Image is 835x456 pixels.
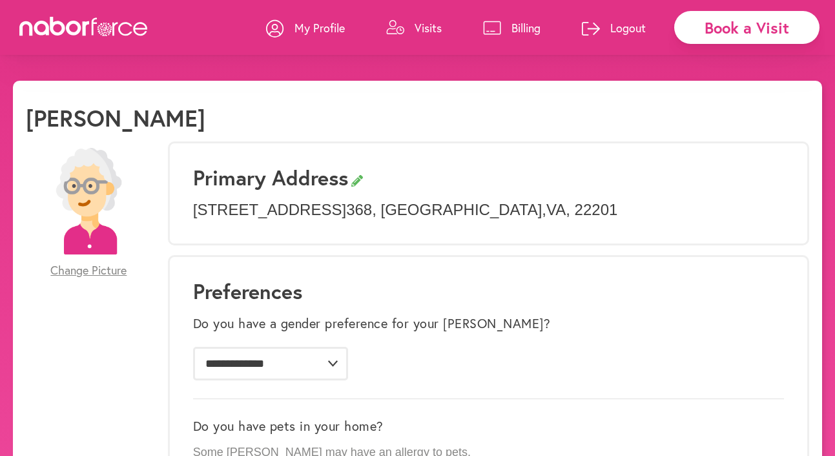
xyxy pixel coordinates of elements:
a: Logout [582,8,646,47]
h3: Primary Address [193,165,784,190]
h1: Preferences [193,279,784,304]
p: Billing [511,20,541,36]
img: efc20bcf08b0dac87679abea64c1faab.png [36,148,142,254]
p: My Profile [294,20,345,36]
a: Billing [483,8,541,47]
span: Change Picture [50,264,127,278]
label: Do you have a gender preference for your [PERSON_NAME]? [193,316,551,331]
a: My Profile [266,8,345,47]
h1: [PERSON_NAME] [26,104,205,132]
a: Visits [386,8,442,47]
p: Logout [610,20,646,36]
p: Visits [415,20,442,36]
div: Book a Visit [674,11,820,44]
label: Do you have pets in your home? [193,419,384,434]
p: [STREET_ADDRESS] 368 , [GEOGRAPHIC_DATA] , VA , 22201 [193,201,784,220]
